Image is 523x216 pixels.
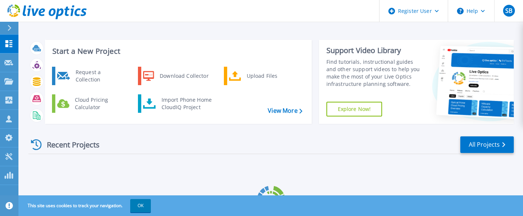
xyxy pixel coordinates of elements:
div: Import Phone Home CloudIQ Project [158,96,215,111]
a: View More [268,107,302,114]
div: Recent Projects [28,136,110,154]
a: Explore Now! [326,102,382,116]
div: Cloud Pricing Calculator [71,96,126,111]
div: Find tutorials, instructional guides and other support videos to help you make the most of your L... [326,58,424,88]
a: Download Collector [138,67,214,85]
button: OK [130,199,151,212]
a: Cloud Pricing Calculator [52,94,128,113]
div: Download Collector [156,69,212,83]
span: This site uses cookies to track your navigation. [20,199,151,212]
span: SB [505,8,512,14]
div: Upload Files [243,69,298,83]
a: Upload Files [224,67,299,85]
a: All Projects [460,136,514,153]
a: Request a Collection [52,67,128,85]
div: Support Video Library [326,46,424,55]
h3: Start a New Project [52,47,302,55]
div: Request a Collection [72,69,126,83]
